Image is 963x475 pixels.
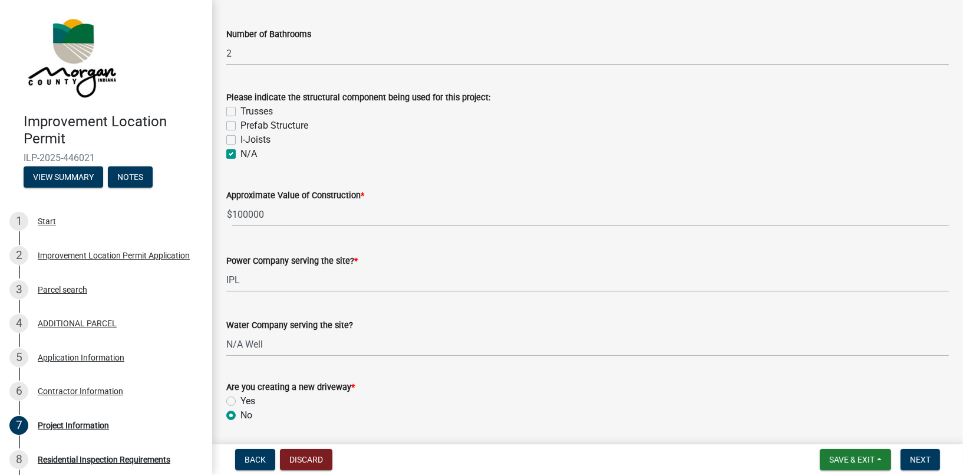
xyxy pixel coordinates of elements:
label: Water Company serving the site? [226,322,353,330]
label: N/A [240,147,257,161]
div: Improvement Location Permit Application [38,251,190,260]
div: Parcel search [38,286,87,294]
span: Next [910,455,931,464]
div: ADDITIONAL PARCEL [38,319,117,327]
span: ILP-2025-446021 [24,152,189,163]
div: 2 [9,246,28,265]
div: Application Information [38,353,124,362]
button: View Summary [24,166,103,188]
label: Number of Bathrooms [226,31,311,39]
label: Yes [240,394,255,408]
span: Save & Exit [829,455,875,464]
div: 6 [9,382,28,401]
button: Next [901,449,940,470]
label: Power Company serving the site? [226,257,358,266]
label: Approximate Value of Construction [226,192,364,200]
div: 1 [9,212,28,231]
h4: Improvement Location Permit [24,113,203,148]
span: $ [226,202,233,227]
div: 7 [9,416,28,435]
wm-modal-confirm: Summary [24,173,103,182]
span: Back [245,455,266,464]
label: Please indicate the structural component being used for this project: [226,94,490,102]
label: Are you creating a new driveway [226,384,355,392]
button: Discard [280,449,332,470]
img: Morgan County, Indiana [24,12,118,101]
div: Project Information [38,421,109,430]
div: Start [38,217,56,225]
label: Prefab Structure [240,119,308,133]
div: 8 [9,450,28,469]
div: Contractor Information [38,387,123,395]
label: Trusses [240,104,273,119]
wm-modal-confirm: Notes [108,173,153,182]
button: Notes [108,166,153,188]
label: No [240,408,252,422]
div: 5 [9,348,28,367]
div: 3 [9,280,28,299]
div: Residential Inspection Requirements [38,456,170,464]
div: 4 [9,314,28,333]
button: Save & Exit [820,449,891,470]
label: I-Joists [240,133,271,147]
button: Back [235,449,275,470]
